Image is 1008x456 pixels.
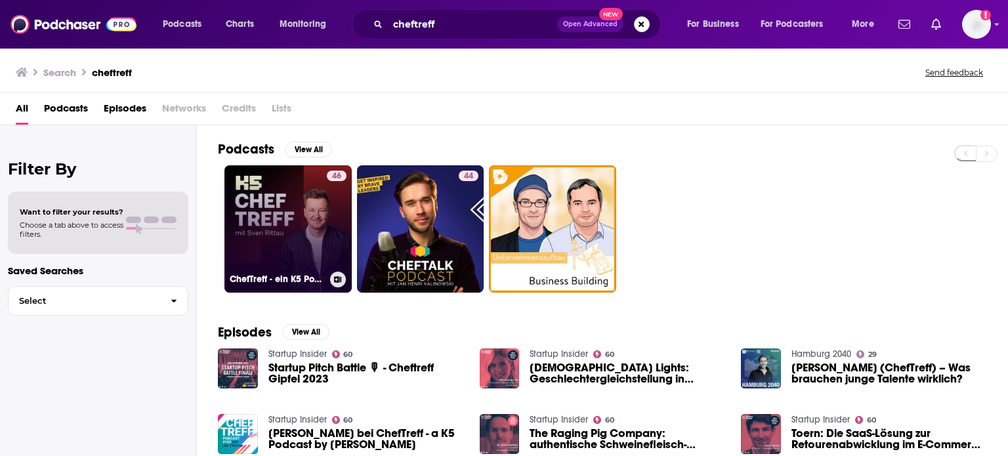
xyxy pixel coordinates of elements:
[480,414,520,454] img: The Raging Pig Company: authentische Schweinefleisch-Alternativen - Cheftreff Gipfel 2023
[332,350,353,358] a: 60
[282,324,329,340] button: View All
[10,12,136,37] img: Podchaser - Follow, Share and Rate Podcasts
[268,428,464,450] span: [PERSON_NAME] bei ChefTreff - a K5 Podcast by [PERSON_NAME]
[218,348,258,388] img: Startup Pitch Battle 🎙 - Cheftreff Gipfel 2023
[43,66,76,79] h3: Search
[530,362,725,384] span: [DEMOGRAPHIC_DATA] Lights: Geschlechtergleichstellung in Unternehmen fördern - Cheftreff Gipfel 2023
[343,352,352,358] span: 60
[92,66,132,79] h3: cheftreff
[855,416,876,424] a: 60
[791,428,987,450] a: Toern: Die SaaS-Lösung zur Retourenabwicklung im E-Commerce - Cheftreff Gipfel 2023
[268,428,464,450] a: Jan Thomas bei ChefTreff - a K5 Podcast by Sven Rittau
[557,16,623,32] button: Open AdvancedNew
[856,350,877,358] a: 29
[332,170,341,183] span: 46
[218,141,274,157] h2: Podcasts
[226,15,254,33] span: Charts
[218,414,258,454] img: Jan Thomas bei ChefTreff - a K5 Podcast by Sven Rittau
[962,10,991,39] span: Logged in as HannahCR
[867,417,876,423] span: 60
[230,274,325,285] h3: ChefTreff - ein K5 Podcast [PERSON_NAME]
[20,220,123,239] span: Choose a tab above to access filters.
[268,362,464,384] a: Startup Pitch Battle 🎙 - Cheftreff Gipfel 2023
[761,15,824,33] span: For Podcasters
[268,348,327,360] a: Startup Insider
[280,15,326,33] span: Monitoring
[464,170,473,183] span: 44
[852,15,874,33] span: More
[163,15,201,33] span: Podcasts
[285,142,332,157] button: View All
[741,414,781,454] img: Toern: Die SaaS-Lösung zur Retourenabwicklung im E-Commerce - Cheftreff Gipfel 2023
[926,13,946,35] a: Show notifications dropdown
[104,98,146,125] a: Episodes
[980,10,991,20] svg: Add a profile image
[327,171,346,181] a: 46
[459,171,478,181] a: 44
[921,67,987,78] button: Send feedback
[563,21,618,28] span: Open Advanced
[687,15,739,33] span: For Business
[9,297,160,305] span: Select
[962,10,991,39] img: User Profile
[332,416,353,424] a: 60
[224,165,352,293] a: 46ChefTreff - ein K5 Podcast [PERSON_NAME]
[599,8,623,20] span: New
[8,264,188,277] p: Saved Searches
[154,14,219,35] button: open menu
[593,350,614,358] a: 60
[791,362,987,384] a: Jan Henri Kalinowski (ChefTreff) – Was brauchen junge Talente wirklich?
[893,13,915,35] a: Show notifications dropdown
[752,14,843,35] button: open menu
[530,348,588,360] a: Startup Insider
[791,414,850,425] a: Startup Insider
[593,416,614,424] a: 60
[218,324,329,341] a: EpisodesView All
[530,362,725,384] a: Female Lights: Geschlechtergleichstellung in Unternehmen fördern - Cheftreff Gipfel 2023
[791,348,851,360] a: Hamburg 2040
[44,98,88,125] a: Podcasts
[388,14,557,35] input: Search podcasts, credits, & more...
[605,352,614,358] span: 60
[268,414,327,425] a: Startup Insider
[678,14,755,35] button: open menu
[16,98,28,125] a: All
[364,9,673,39] div: Search podcasts, credits, & more...
[605,417,614,423] span: 60
[962,10,991,39] button: Show profile menu
[868,352,877,358] span: 29
[343,417,352,423] span: 60
[530,428,725,450] a: The Raging Pig Company: authentische Schweinefleisch-Alternativen - Cheftreff Gipfel 2023
[8,286,188,316] button: Select
[217,14,262,35] a: Charts
[20,207,123,217] span: Want to filter your results?
[222,98,256,125] span: Credits
[357,165,484,293] a: 44
[530,414,588,425] a: Startup Insider
[843,14,891,35] button: open menu
[8,159,188,178] h2: Filter By
[162,98,206,125] span: Networks
[480,348,520,388] img: Female Lights: Geschlechtergleichstellung in Unternehmen fördern - Cheftreff Gipfel 2023
[791,362,987,384] span: [PERSON_NAME] (ChefTreff) – Was brauchen junge Talente wirklich?
[741,348,781,388] img: Jan Henri Kalinowski (ChefTreff) – Was brauchen junge Talente wirklich?
[218,141,332,157] a: PodcastsView All
[218,324,272,341] h2: Episodes
[272,98,291,125] span: Lists
[270,14,343,35] button: open menu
